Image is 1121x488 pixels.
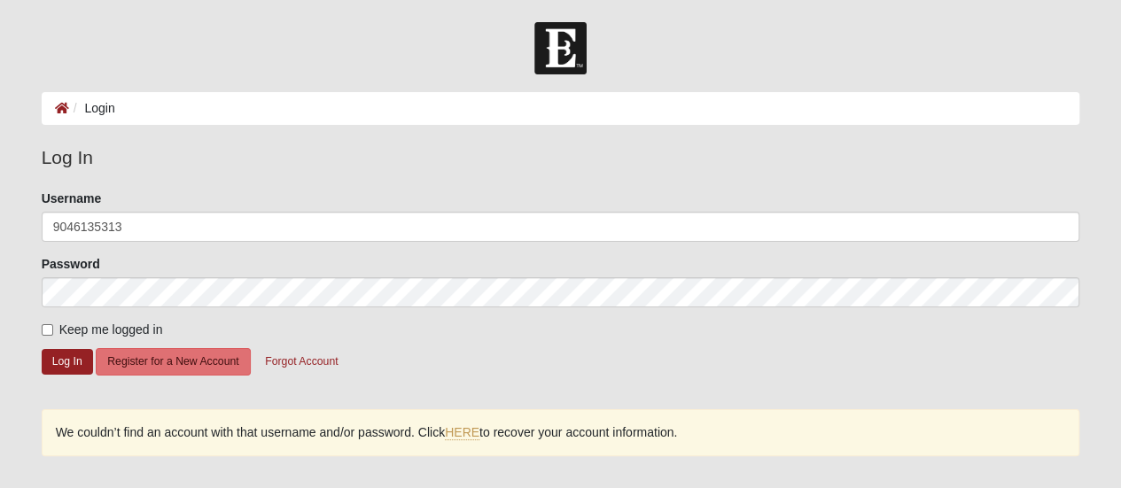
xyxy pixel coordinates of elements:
[253,348,349,376] button: Forgot Account
[42,143,1080,172] legend: Log In
[42,190,102,207] label: Username
[42,349,93,375] button: Log In
[42,409,1080,456] div: We couldn’t find an account with that username and/or password. Click to recover your account inf...
[59,322,163,337] span: Keep me logged in
[534,22,587,74] img: Church of Eleven22 Logo
[96,348,250,376] button: Register for a New Account
[69,99,115,118] li: Login
[445,425,479,440] a: HERE
[42,255,100,273] label: Password
[42,324,53,336] input: Keep me logged in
